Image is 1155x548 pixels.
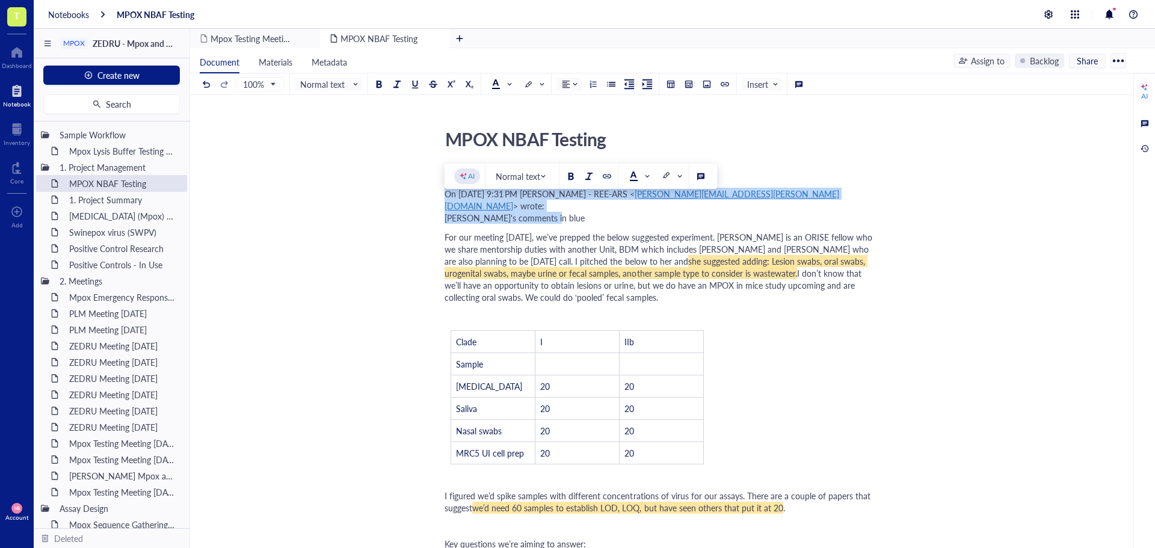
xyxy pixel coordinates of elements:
[64,143,182,159] div: Mpox Lysis Buffer Testing plan
[54,272,182,289] div: 2. Meetings
[117,9,194,20] a: MPOX NBAF Testing
[10,177,23,185] div: Core
[64,435,182,452] div: Mpox Testing Meeting [DATE]
[64,305,182,322] div: PLM Meeting [DATE]
[200,56,239,68] span: Document
[445,188,839,212] span: [PERSON_NAME][EMAIL_ADDRESS][PERSON_NAME][DOMAIN_NAME]
[64,467,182,484] div: [PERSON_NAME] Mpox and Swine pox Meeting 2024
[48,9,89,20] a: Notebooks
[456,358,483,370] span: Sample
[624,425,634,437] span: 20
[472,502,783,514] span: we’d need 60 samples to establish LOD, LOQ, but have seen others that put it at 20
[456,425,502,437] span: Nasal swabs
[1141,91,1148,101] div: AI
[64,419,182,436] div: ZEDRU Meeting [DATE]
[97,70,140,80] span: Create new
[456,336,476,348] span: Clade
[259,56,292,68] span: Materials
[64,175,182,192] div: MPOX NBAF Testing
[540,380,550,392] span: 20
[64,191,182,208] div: 1. Project Summary
[243,79,275,90] span: 100%
[64,240,182,257] div: Positive Control Research
[64,337,182,354] div: ZEDRU Meeting [DATE]
[106,99,131,109] span: Search
[624,402,634,414] span: 20
[3,100,31,108] div: Notebook
[64,370,182,387] div: ZEDRU Meeting [DATE]
[312,56,347,68] span: Metadata
[456,402,477,414] span: Saliva
[624,447,634,459] span: 20
[54,159,182,176] div: 1. Project Management
[11,221,23,229] div: Add
[64,256,182,273] div: Positive Controls - In Use
[747,79,779,90] span: Insert
[2,43,32,69] a: Dashboard
[3,81,31,108] a: Notebook
[64,354,182,371] div: ZEDRU Meeting [DATE]
[54,500,182,517] div: Assay Design
[540,336,543,348] span: I
[540,425,550,437] span: 20
[624,380,634,392] span: 20
[64,321,182,338] div: PLM Meeting [DATE]
[2,62,32,69] div: Dashboard
[496,171,551,182] span: Normal text
[440,124,868,154] div: MPOX NBAF Testing
[1069,54,1106,68] button: Share
[64,224,182,241] div: Swinepox virus (SWPV)
[64,289,182,306] div: Mpox Emergency Response Plan [DATE]
[456,447,524,459] span: MRC5 UI cell prep
[540,447,550,459] span: 20
[14,506,19,511] span: MB
[43,94,180,114] button: Search
[4,139,30,146] div: Inventory
[5,514,29,521] div: Account
[468,171,475,181] div: AI
[64,516,182,533] div: Mpox Sequence Gathering & Alignment
[43,66,180,85] button: Create new
[10,158,23,185] a: Core
[456,380,522,392] span: [MEDICAL_DATA]
[624,336,634,348] span: IIb
[783,502,785,514] span: .
[971,54,1005,67] div: Assign to
[445,255,867,279] span: she suggested adding: Lesion swabs, oral swabs, urogenital swabs, maybe urine or fecal samples, a...
[64,451,182,468] div: Mpox Testing Meeting [DATE]
[300,79,359,90] span: Normal text
[54,126,182,143] div: Sample Workflow
[54,532,83,545] div: Deleted
[4,120,30,146] a: Inventory
[540,402,550,414] span: 20
[445,200,585,224] span: > wrote: [PERSON_NAME]'s comments in blue
[1077,55,1098,66] span: Share
[14,8,20,23] span: T
[64,208,182,224] div: [MEDICAL_DATA] (Mpox) virus (MPXV)
[63,39,85,48] div: MPOX
[64,402,182,419] div: ZEDRU Meeting [DATE]
[445,267,864,303] span: I don’t know that we’ll have an opportunity to obtain lesions or urine, but we do have an MPOX in...
[445,231,875,267] span: For our meeting [DATE], we’ve prepped the below suggested experiment. [PERSON_NAME] is an ORISE f...
[445,188,635,200] span: On [DATE] 9:31 PM [PERSON_NAME] - REE-ARS <
[445,490,873,514] span: I figured we’d spike samples with different concentrations of virus for our assays. There are a c...
[1030,54,1059,67] div: Backlog
[93,37,203,49] span: ZEDRU - Mpox and Swinepox
[64,386,182,403] div: ZEDRU Meeting [DATE]
[64,484,182,500] div: Mpox Testing Meeting [DATE]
